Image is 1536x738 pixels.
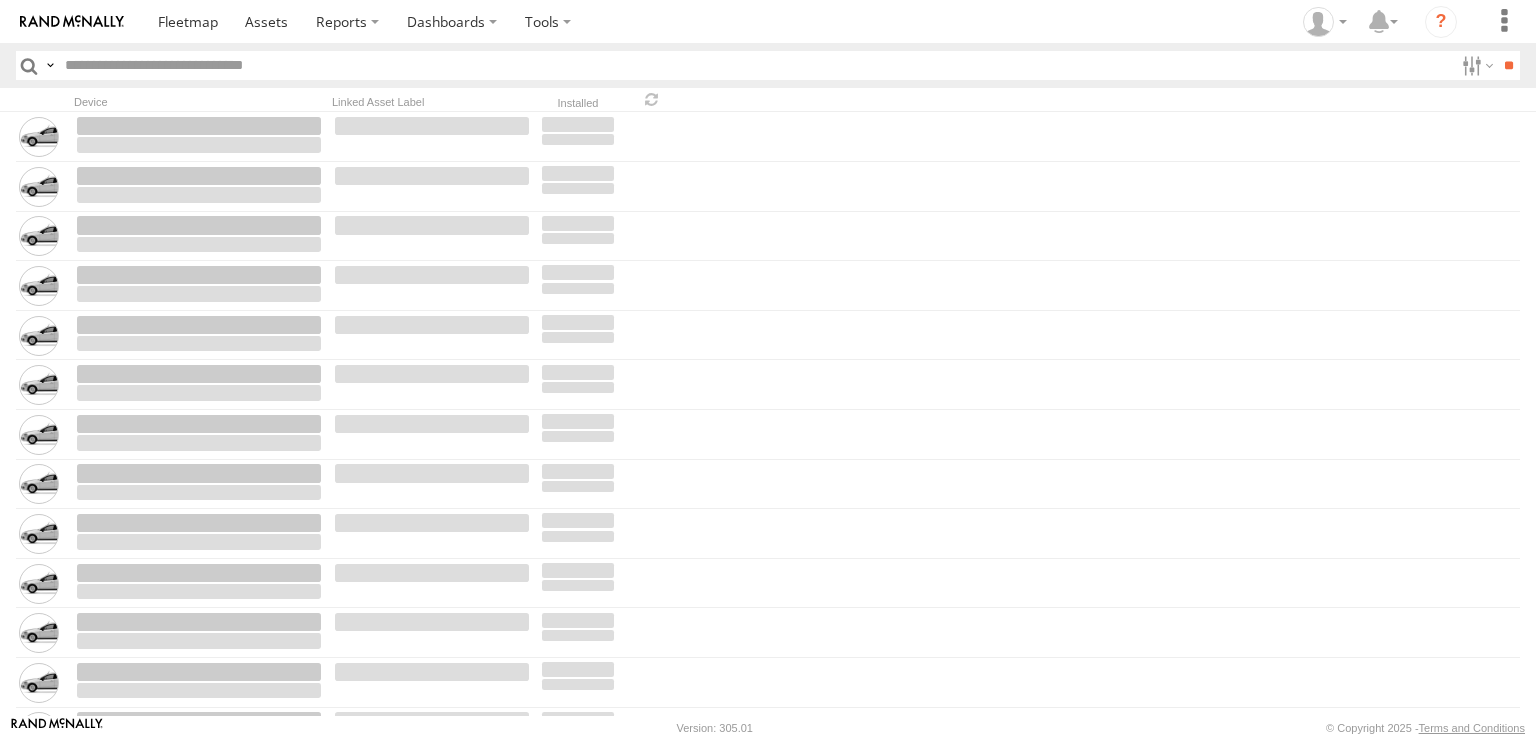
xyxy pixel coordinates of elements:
img: rand-logo.svg [20,15,124,29]
div: EMMANUEL SOTELO [1296,7,1354,37]
label: Search Query [42,51,58,80]
div: © Copyright 2025 - [1326,722,1525,734]
label: Search Filter Options [1454,51,1497,80]
i: ? [1425,6,1457,38]
div: Linked Asset Label [332,95,532,109]
a: Visit our Website [11,718,103,738]
div: Device [74,95,324,109]
div: Version: 305.01 [677,722,753,734]
div: Installed [540,99,616,109]
a: Terms and Conditions [1419,722,1525,734]
span: Refresh [640,90,664,109]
